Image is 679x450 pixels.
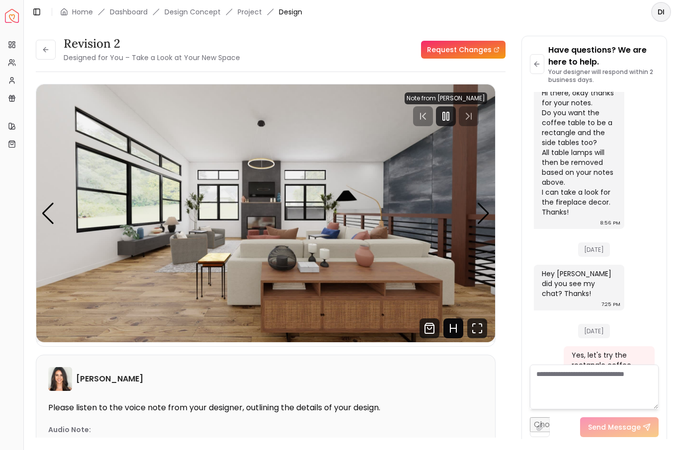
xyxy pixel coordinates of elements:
button: DI [651,2,671,22]
p: Audio Note: [48,425,91,435]
img: Angela Amore [48,367,72,391]
a: Spacejoy [5,9,19,23]
div: 1 / 5 [36,84,495,342]
div: 7:25 PM [601,300,620,309]
svg: Pause [440,110,452,122]
img: Design Render 1 [36,84,495,342]
div: Yes, let's try the rectangle coffee and side tables. [572,350,645,380]
svg: Hotspots Toggle [443,318,463,338]
div: Next slide [477,203,490,225]
p: Have questions? We are here to help. [548,44,659,68]
h6: [PERSON_NAME] [76,373,143,385]
h3: Revision 2 [64,36,240,52]
span: Design [279,7,302,17]
p: Your designer will respond within 2 business days. [548,68,659,84]
a: Project [238,7,262,17]
small: Designed for You – Take a Look at Your New Space [64,53,240,63]
a: Request Changes [421,41,506,59]
div: Hey [PERSON_NAME] did you see my chat? Thanks! [542,269,615,299]
div: Hi there, okay thanks for your notes. Do you want the coffee table to be a rectangle and the side... [542,88,615,217]
nav: breadcrumb [60,7,302,17]
div: Note from [PERSON_NAME] [405,92,487,104]
a: Dashboard [110,7,148,17]
span: DI [652,3,670,21]
svg: Shop Products from this design [420,318,439,338]
span: [DATE] [578,324,610,338]
div: Carousel [36,84,495,342]
img: Spacejoy Logo [5,9,19,23]
p: Please listen to the voice note from your designer, outlining the details of your design. [48,403,483,413]
div: Previous slide [41,203,55,225]
svg: Fullscreen [467,318,487,338]
div: 8:56 PM [600,218,620,228]
span: [DATE] [578,242,610,257]
a: Home [72,7,93,17]
li: Design Concept [165,7,221,17]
